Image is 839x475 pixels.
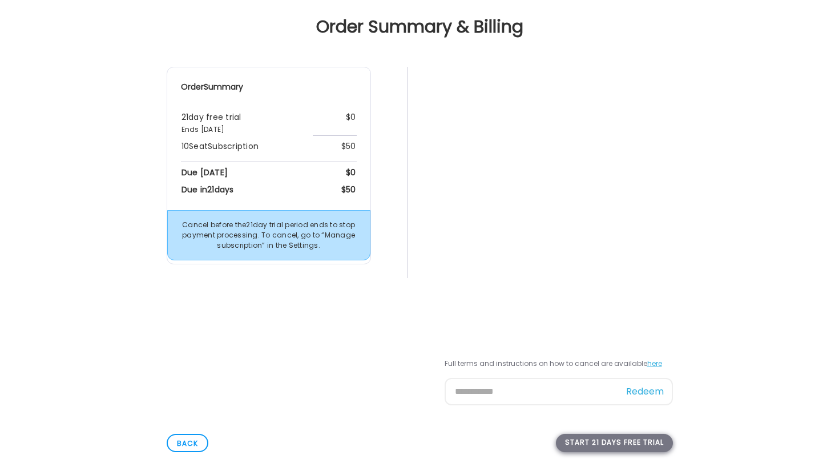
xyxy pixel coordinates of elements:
[647,359,662,368] a: here
[246,220,253,230] span: 21
[442,65,675,361] iframe: Secure payment input frame
[181,107,313,136] td: day free trial
[556,434,673,452] div: Start 21 days free trial
[626,385,664,398] div: Redeem
[313,107,357,136] td: $0
[346,167,356,178] span: $0
[445,359,673,369] p: Full terms and instructions on how to cancel are available
[341,140,356,152] span: $50
[181,184,234,195] b: Due in days
[181,140,189,152] span: 10
[207,184,215,195] span: 21
[341,184,356,195] span: $50
[181,167,228,178] b: Due [DATE]
[181,111,189,123] span: 21
[181,136,313,162] td: Seat Subscription
[9,17,830,37] h1: Order Summary & Billing
[167,434,208,452] div: Back
[167,210,370,260] div: Cancel before the day trial period ends to stop payment processing. To cancel, go to “Manage subs...
[181,81,357,93] h3: Summary
[181,81,204,92] span: Order
[181,124,225,134] span: Ends [DATE]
